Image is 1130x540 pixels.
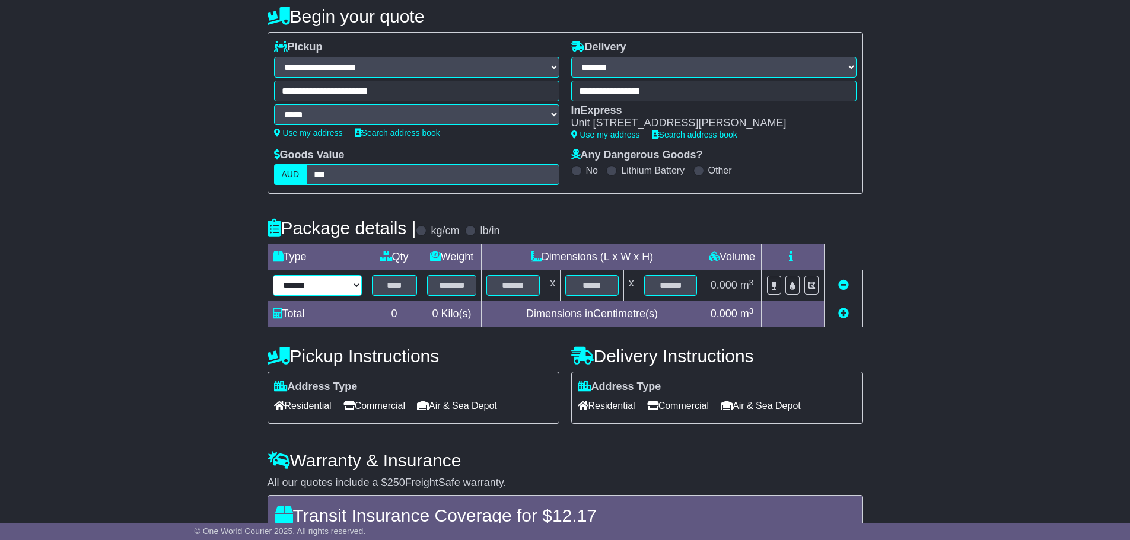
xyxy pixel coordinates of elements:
[749,278,754,287] sup: 3
[838,279,849,291] a: Remove this item
[571,104,845,117] div: InExpress
[195,526,366,536] span: © One World Courier 2025. All rights reserved.
[647,397,709,415] span: Commercial
[711,308,737,319] span: 0.000
[711,279,737,291] span: 0.000
[571,117,845,130] div: Unit [STREET_ADDRESS][PERSON_NAME]
[571,149,703,162] label: Any Dangerous Goods?
[721,397,801,415] span: Air & Sea Depot
[432,308,438,319] span: 0
[367,301,422,327] td: 0
[343,397,405,415] span: Commercial
[708,165,732,176] label: Other
[545,270,561,301] td: x
[367,244,422,270] td: Qty
[274,164,307,185] label: AUD
[482,301,702,327] td: Dimensions in Centimetre(s)
[387,477,405,488] span: 250
[482,244,702,270] td: Dimensions (L x W x H)
[480,225,499,238] label: lb/in
[268,450,863,470] h4: Warranty & Insurance
[571,41,626,54] label: Delivery
[274,149,345,162] label: Goods Value
[268,7,863,26] h4: Begin your quote
[838,308,849,319] a: Add new item
[621,165,685,176] label: Lithium Battery
[749,306,754,315] sup: 3
[268,477,863,490] div: All our quotes include a $ FreightSafe warranty.
[552,506,597,525] span: 12.17
[578,381,661,394] label: Address Type
[422,244,482,270] td: Weight
[431,225,459,238] label: kg/cm
[702,244,762,270] td: Volume
[571,130,640,139] a: Use my address
[275,506,855,525] h4: Transit Insurance Coverage for $
[571,346,863,366] h4: Delivery Instructions
[274,381,358,394] label: Address Type
[268,218,416,238] h4: Package details |
[355,128,440,138] a: Search address book
[586,165,598,176] label: No
[740,279,754,291] span: m
[274,41,323,54] label: Pickup
[422,301,482,327] td: Kilo(s)
[274,128,343,138] a: Use my address
[268,244,367,270] td: Type
[268,346,559,366] h4: Pickup Instructions
[652,130,737,139] a: Search address book
[274,397,332,415] span: Residential
[578,397,635,415] span: Residential
[268,301,367,327] td: Total
[417,397,497,415] span: Air & Sea Depot
[623,270,639,301] td: x
[740,308,754,319] span: m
